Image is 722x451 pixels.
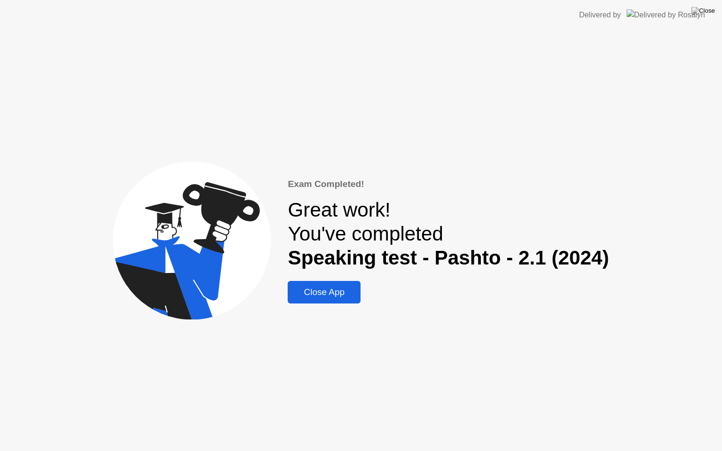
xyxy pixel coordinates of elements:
[627,9,705,20] img: Delivered by Rosalyn
[579,9,621,21] div: Delivered by
[288,178,609,191] div: Exam Completed!
[288,281,361,303] button: Close App
[288,247,609,269] b: Speaking test - Pashto - 2.1 (2024)
[691,7,715,15] img: Close
[290,287,358,297] div: Close App
[288,198,609,270] div: Great work! You've completed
